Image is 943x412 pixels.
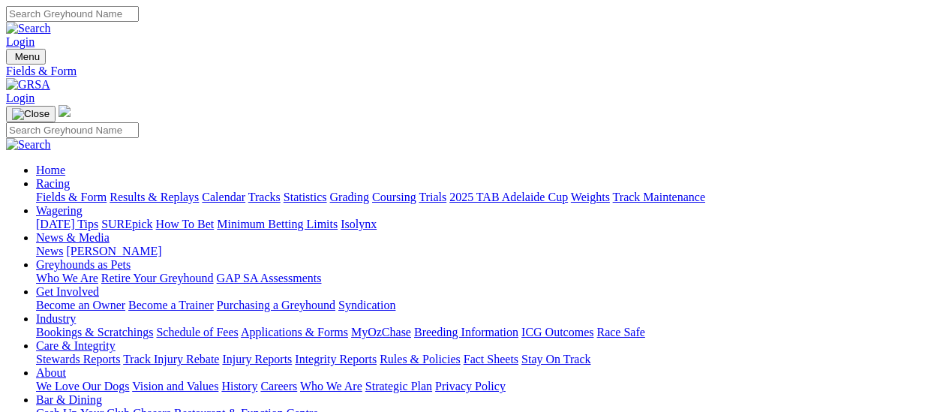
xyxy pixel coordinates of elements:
[521,353,590,365] a: Stay On Track
[300,380,362,392] a: Who We Are
[36,218,937,231] div: Wagering
[414,326,518,338] a: Breeding Information
[6,6,139,22] input: Search
[36,191,937,204] div: Racing
[6,65,937,78] a: Fields & Form
[419,191,446,203] a: Trials
[36,366,66,379] a: About
[217,218,338,230] a: Minimum Betting Limits
[101,218,152,230] a: SUREpick
[36,299,937,312] div: Get Involved
[372,191,416,203] a: Coursing
[217,272,322,284] a: GAP SA Assessments
[464,353,518,365] a: Fact Sheets
[66,245,161,257] a: [PERSON_NAME]
[101,272,214,284] a: Retire Your Greyhound
[341,218,377,230] a: Isolynx
[36,393,102,406] a: Bar & Dining
[6,49,46,65] button: Toggle navigation
[221,380,257,392] a: History
[36,164,65,176] a: Home
[36,326,153,338] a: Bookings & Scratchings
[36,191,107,203] a: Fields & Form
[128,299,214,311] a: Become a Trainer
[571,191,610,203] a: Weights
[36,339,116,352] a: Care & Integrity
[6,106,56,122] button: Toggle navigation
[110,191,199,203] a: Results & Replays
[36,218,98,230] a: [DATE] Tips
[36,258,131,271] a: Greyhounds as Pets
[156,218,215,230] a: How To Bet
[15,51,40,62] span: Menu
[36,353,120,365] a: Stewards Reports
[6,92,35,104] a: Login
[36,231,110,244] a: News & Media
[613,191,705,203] a: Track Maintenance
[521,326,593,338] a: ICG Outcomes
[36,285,99,298] a: Get Involved
[248,191,281,203] a: Tracks
[260,380,297,392] a: Careers
[380,353,461,365] a: Rules & Policies
[36,204,83,217] a: Wagering
[596,326,644,338] a: Race Safe
[36,177,70,190] a: Racing
[132,380,218,392] a: Vision and Values
[59,105,71,117] img: logo-grsa-white.png
[435,380,506,392] a: Privacy Policy
[156,326,238,338] a: Schedule of Fees
[241,326,348,338] a: Applications & Forms
[36,326,937,339] div: Industry
[6,138,51,152] img: Search
[338,299,395,311] a: Syndication
[449,191,568,203] a: 2025 TAB Adelaide Cup
[6,122,139,138] input: Search
[36,245,63,257] a: News
[330,191,369,203] a: Grading
[217,299,335,311] a: Purchasing a Greyhound
[36,312,76,325] a: Industry
[36,380,129,392] a: We Love Our Dogs
[365,380,432,392] a: Strategic Plan
[295,353,377,365] a: Integrity Reports
[6,22,51,35] img: Search
[36,380,937,393] div: About
[6,35,35,48] a: Login
[36,299,125,311] a: Become an Owner
[12,108,50,120] img: Close
[36,353,937,366] div: Care & Integrity
[6,78,50,92] img: GRSA
[284,191,327,203] a: Statistics
[222,353,292,365] a: Injury Reports
[123,353,219,365] a: Track Injury Rebate
[202,191,245,203] a: Calendar
[36,272,937,285] div: Greyhounds as Pets
[36,245,937,258] div: News & Media
[36,272,98,284] a: Who We Are
[351,326,411,338] a: MyOzChase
